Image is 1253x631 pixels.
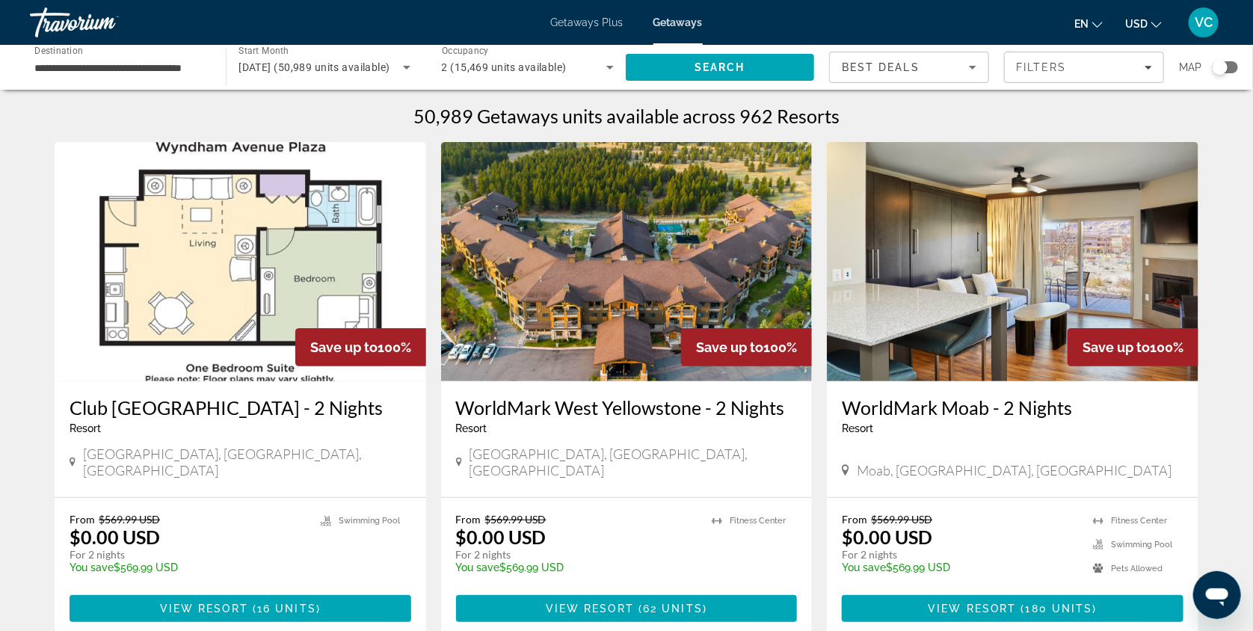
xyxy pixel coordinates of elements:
span: Resort [70,422,101,434]
span: Fitness Center [1111,516,1167,526]
span: Swimming Pool [339,516,400,526]
span: ( ) [634,603,707,615]
span: Best Deals [842,61,920,73]
iframe: Button to launch messaging window [1193,571,1241,619]
span: View Resort [928,603,1016,615]
span: From [456,513,481,526]
p: $0.00 USD [70,526,160,548]
p: $0.00 USD [842,526,932,548]
span: Swimming Pool [1111,540,1172,550]
button: View Resort(62 units) [456,595,798,622]
p: $569.99 USD [842,561,1078,573]
button: Filters [1004,52,1164,83]
p: For 2 nights [70,548,306,561]
span: 180 units [1026,603,1093,615]
span: Save up to [696,339,763,355]
div: 100% [1068,328,1198,366]
span: ( ) [248,603,321,615]
span: en [1074,18,1089,30]
div: 100% [295,328,426,366]
span: 62 units [643,603,703,615]
a: WorldMark West Yellowstone - 2 Nights [456,396,798,419]
span: Moab, [GEOGRAPHIC_DATA], [GEOGRAPHIC_DATA] [857,462,1172,478]
span: Save up to [1083,339,1150,355]
button: User Menu [1184,7,1223,38]
span: VC [1195,15,1213,30]
img: Club Wyndham Avenue Plaza - 2 Nights [55,142,426,381]
span: Search [695,61,745,73]
a: WorldMark Moab - 2 Nights [842,396,1183,419]
span: $569.99 USD [871,513,932,526]
span: Save up to [310,339,378,355]
span: View Resort [160,603,248,615]
span: Occupancy [442,46,489,57]
span: [GEOGRAPHIC_DATA], [GEOGRAPHIC_DATA], [GEOGRAPHIC_DATA] [83,446,411,478]
h1: 50,989 Getaways units available across 962 Resorts [413,105,840,127]
p: $0.00 USD [456,526,547,548]
span: 16 units [257,603,316,615]
span: View Resort [546,603,634,615]
p: $569.99 USD [70,561,306,573]
span: You save [70,561,114,573]
p: For 2 nights [456,548,698,561]
span: USD [1125,18,1148,30]
span: You save [842,561,886,573]
button: View Resort(180 units) [842,595,1183,622]
span: $569.99 USD [99,513,160,526]
span: Destination [34,46,83,56]
button: Change language [1074,13,1103,34]
button: View Resort(16 units) [70,595,411,622]
mat-select: Sort by [842,58,976,76]
span: $569.99 USD [485,513,547,526]
button: Change currency [1125,13,1162,34]
a: Getaways [653,16,703,28]
span: Fitness Center [730,516,786,526]
span: Resort [842,422,873,434]
a: Getaways Plus [551,16,624,28]
img: WorldMark West Yellowstone - 2 Nights [441,142,813,381]
img: WorldMark Moab - 2 Nights [827,142,1198,381]
div: 100% [681,328,812,366]
span: [GEOGRAPHIC_DATA], [GEOGRAPHIC_DATA], [GEOGRAPHIC_DATA] [470,446,798,478]
a: Travorium [30,3,179,42]
span: 2 (15,469 units available) [442,61,567,73]
input: Select destination [34,59,206,77]
p: $569.99 USD [456,561,698,573]
span: Resort [456,422,487,434]
a: Club [GEOGRAPHIC_DATA] - 2 Nights [70,396,411,419]
span: Filters [1016,61,1067,73]
button: Search [626,54,814,81]
span: You save [456,561,500,573]
p: For 2 nights [842,548,1078,561]
span: From [70,513,95,526]
span: Start Month [238,46,289,57]
span: Map [1179,57,1201,78]
span: Pets Allowed [1111,564,1163,573]
span: [DATE] (50,989 units available) [238,61,390,73]
span: ( ) [1017,603,1097,615]
span: From [842,513,867,526]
